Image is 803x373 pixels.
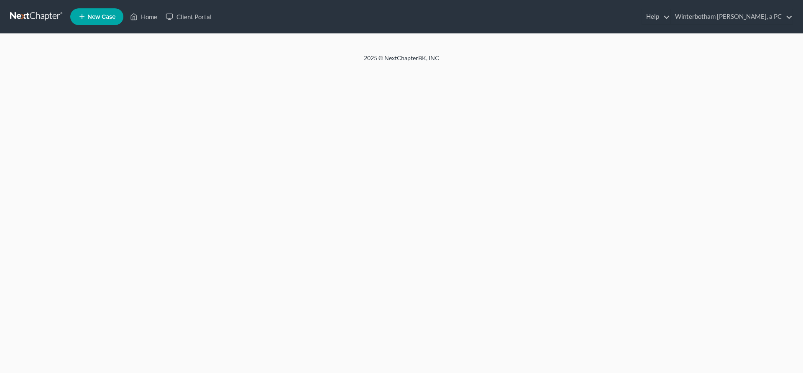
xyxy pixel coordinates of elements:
[671,9,793,24] a: Winterbotham [PERSON_NAME], a PC
[70,8,123,25] new-legal-case-button: New Case
[642,9,670,24] a: Help
[163,54,640,69] div: 2025 © NextChapterBK, INC
[161,9,216,24] a: Client Portal
[126,9,161,24] a: Home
